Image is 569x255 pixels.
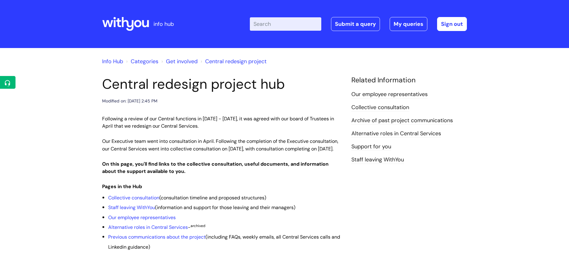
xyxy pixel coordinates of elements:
span: (including FAQs, weekly emails, all Central Services calls and Linkedin guidance) [108,234,340,250]
sup: archived [191,223,205,228]
div: Modified on: [DATE] 2:45 PM [102,97,157,105]
a: Submit a query [331,17,380,31]
h4: Related Information [351,76,467,84]
a: Alternative roles in Central Services [351,130,441,138]
li: Central redesign project [199,57,267,66]
li: Get involved [160,57,198,66]
a: Archive of past project communications [351,117,453,125]
span: (information and support for those leaving and their managers) [108,204,295,211]
a: My queries [390,17,427,31]
span: Following a review of our Central functions in [DATE] - [DATE], it was agreed with our board of T... [102,115,334,129]
p: info hub [153,19,174,29]
a: Get involved [166,58,198,65]
a: Collective consultation [351,104,409,112]
strong: On this page, you'll find links to the collective consultation, useful documents, and information... [102,161,329,175]
a: Previous communications about the project [108,234,205,240]
a: Alternative roles in Central Services [108,224,188,230]
span: - [108,224,205,230]
strong: Pages in the Hub [102,183,142,190]
li: Solution home [125,57,158,66]
a: Sign out [437,17,467,31]
input: Search [250,17,321,31]
a: Support for you [351,143,391,151]
a: Collective consultation [108,195,159,201]
a: Info Hub [102,58,123,65]
span: (consultation timeline and proposed structures) [108,195,266,201]
span: Our Executive team went into consultation in April. Following the completion of the Executive con... [102,138,338,152]
a: Categories [131,58,158,65]
h1: Central redesign project hub [102,76,342,92]
a: Central redesign project [205,58,267,65]
a: Our employee representatives [351,91,428,98]
a: Staff leaving WithYou [351,156,404,164]
a: Staff leaving WithYou [108,204,155,211]
div: | - [250,17,467,31]
a: Our employee representatives [108,214,176,221]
